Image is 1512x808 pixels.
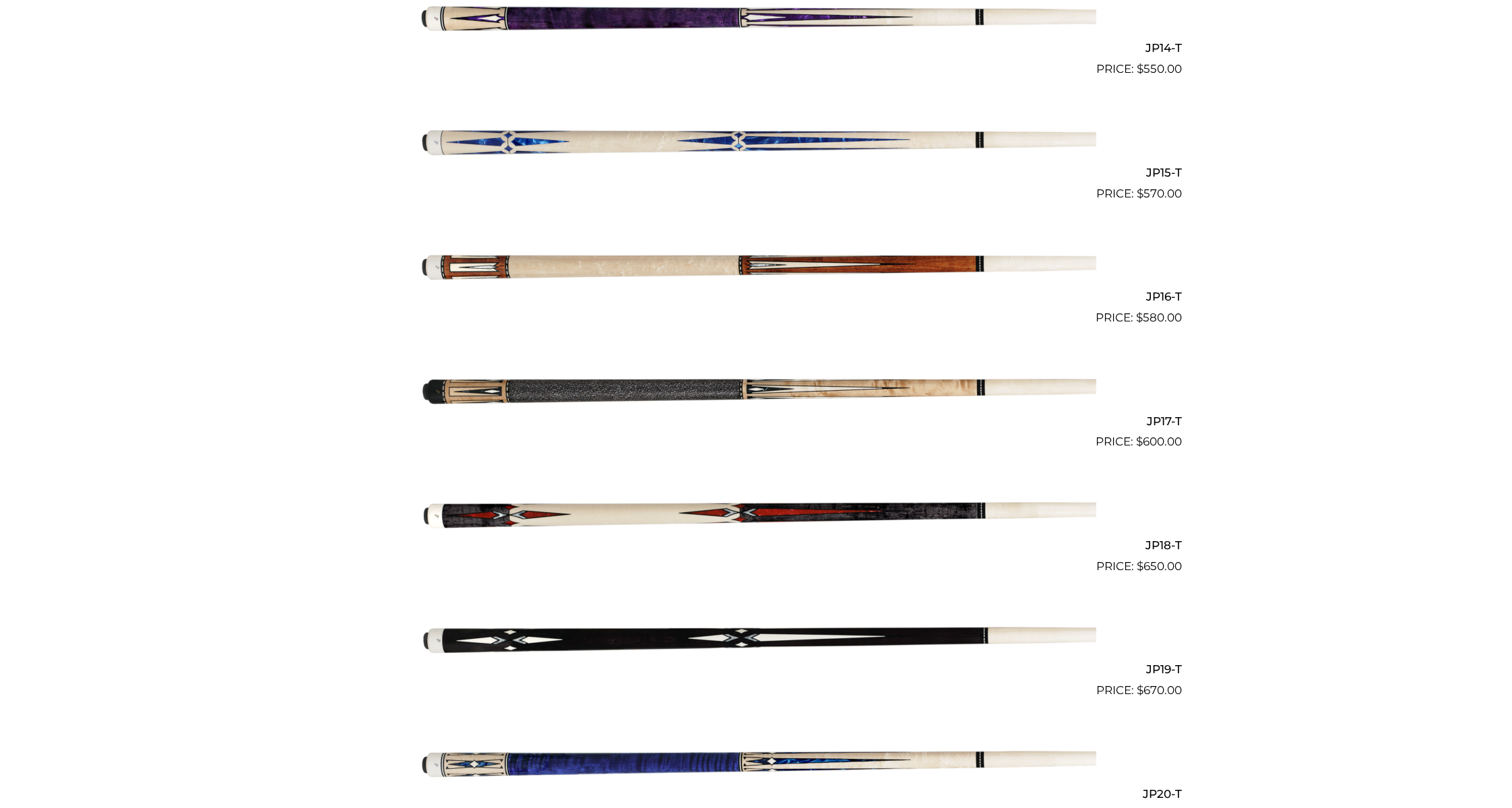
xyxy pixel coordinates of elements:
span: $ [1136,435,1143,448]
bdi: 550.00 [1137,62,1182,75]
bdi: 580.00 [1136,311,1182,324]
img: JP15-T [416,84,1096,197]
span: $ [1137,683,1143,697]
h2: JP14-T [330,36,1182,61]
span: $ [1137,187,1143,200]
h2: JP19-T [330,657,1182,682]
span: $ [1137,62,1143,75]
img: JP17-T [416,332,1096,445]
h2: JP16-T [330,284,1182,309]
bdi: 570.00 [1137,187,1182,200]
h2: JP17-T [330,408,1182,433]
a: JP19-T $670.00 [330,581,1182,700]
a: JP16-T $580.00 [330,208,1182,327]
img: JP16-T [416,208,1096,321]
img: JP19-T [416,581,1096,694]
h2: JP18-T [330,532,1182,557]
bdi: 670.00 [1137,683,1182,697]
bdi: 650.00 [1137,559,1182,573]
a: JP18-T $650.00 [330,456,1182,575]
h2: JP15-T [330,160,1182,185]
a: JP17-T $600.00 [330,332,1182,451]
a: JP15-T $570.00 [330,84,1182,202]
img: JP18-T [416,456,1096,569]
span: $ [1136,311,1143,324]
bdi: 600.00 [1136,435,1182,448]
span: $ [1137,559,1143,573]
h2: JP20-T [330,781,1182,806]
